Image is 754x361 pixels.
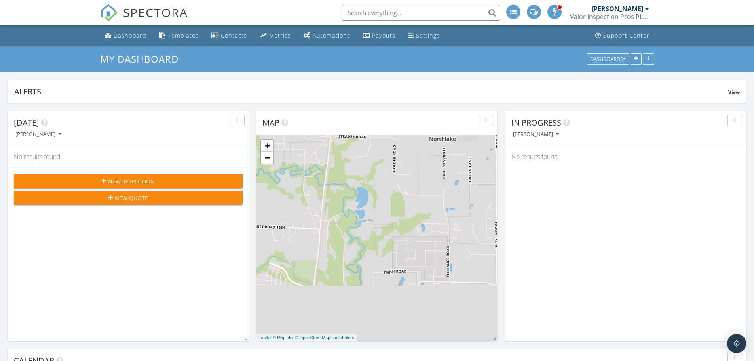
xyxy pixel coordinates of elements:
div: Alerts [14,86,728,97]
img: The Best Home Inspection Software - Spectora [100,4,118,21]
div: Metrics [269,32,291,39]
div: Dashboards [590,56,626,62]
div: Settings [416,32,440,39]
span: New Quote [115,194,148,202]
div: Open Intercom Messenger [727,334,746,353]
span: View [728,89,740,96]
div: | [256,334,356,341]
div: [PERSON_NAME] [592,5,643,13]
a: © MapTiler [273,335,294,340]
span: Map [262,117,279,128]
button: [PERSON_NAME] [511,129,560,140]
div: Dashboard [114,32,146,39]
button: New Inspection [14,174,243,188]
div: Support Center [603,32,650,39]
button: New Quote [14,191,243,205]
a: Zoom in [261,140,273,152]
button: [PERSON_NAME] [14,129,63,140]
div: [PERSON_NAME] [15,132,61,137]
a: Automations (Advanced) [300,29,353,43]
div: [PERSON_NAME] [513,132,559,137]
div: Valor Inspection Pros PLLC [570,13,649,21]
a: Payouts [360,29,399,43]
a: Leaflet [258,335,272,340]
a: SPECTORA [100,11,188,27]
div: Templates [168,32,199,39]
a: Dashboard [102,29,150,43]
div: Automations [313,32,350,39]
div: Contacts [221,32,247,39]
button: Dashboards [587,53,629,65]
div: Payouts [372,32,395,39]
a: Settings [405,29,443,43]
a: Templates [156,29,202,43]
a: Metrics [256,29,294,43]
a: My Dashboard [100,52,185,65]
a: Contacts [208,29,250,43]
a: Support Center [592,29,653,43]
a: © OpenStreetMap contributors [295,335,354,340]
div: No results found [8,146,249,167]
div: No results found [505,146,746,167]
span: New Inspection [108,177,155,185]
span: [DATE] [14,117,39,128]
span: SPECTORA [123,4,188,21]
span: In Progress [511,117,561,128]
input: Search everything... [342,5,500,21]
a: Zoom out [261,152,273,164]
